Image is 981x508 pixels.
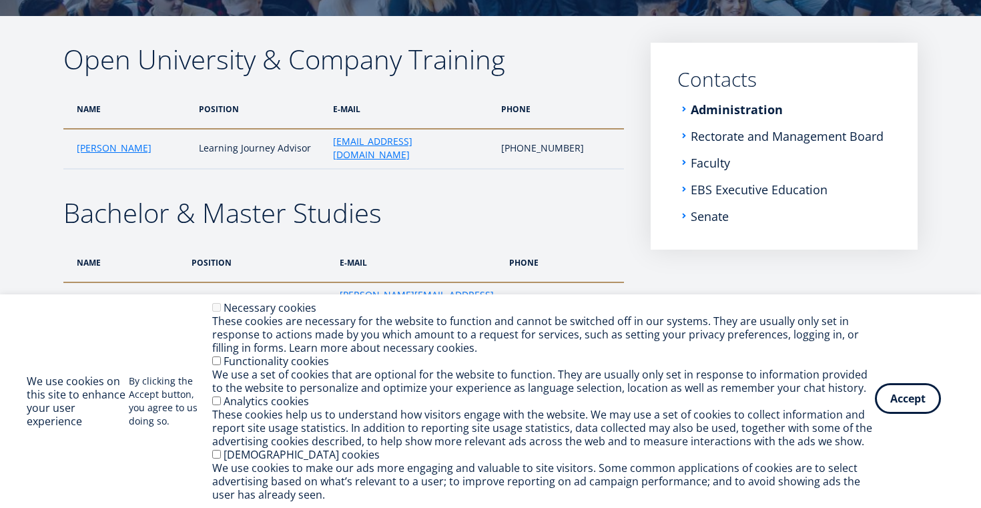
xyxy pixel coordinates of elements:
td: Learning Journey Advisor [192,129,326,169]
a: Rectorate and Management Board [691,130,884,143]
h2: Bachelor & Master Studies [63,196,624,230]
div: These cookies help us to understand how visitors engage with the website. We may use a set of coo... [212,408,875,448]
th: NAME [63,243,185,282]
th: PHONE [503,243,624,282]
h2: We use cookies on this site to enhance your user experience [27,374,129,428]
th: e-MAIL [326,89,495,129]
th: POSITION [192,89,326,129]
label: Necessary cookies [224,300,316,315]
td: [PHONE_NUMBER] [495,129,624,169]
button: Accept [875,383,941,414]
td: [PHONE_NUMBER] [503,282,624,322]
td: Head of Academic Affairs [185,282,333,322]
h2: Open University & Company Training [63,43,624,76]
th: POSITION [185,243,333,282]
a: Contacts [677,69,891,89]
a: [EMAIL_ADDRESS][DOMAIN_NAME] [333,135,488,162]
th: e-MAIL [333,243,503,282]
a: [PERSON_NAME][EMAIL_ADDRESS][DOMAIN_NAME] [340,288,496,315]
a: EBS Executive Education [691,183,828,196]
a: [PERSON_NAME] [77,142,151,155]
a: Senate [691,210,729,223]
label: [DEMOGRAPHIC_DATA] cookies [224,447,380,462]
a: Faculty [691,156,730,170]
th: PHONE [495,89,624,129]
label: Functionality cookies [224,354,329,368]
label: Analytics cookies [224,394,309,409]
th: NAME [63,89,192,129]
a: Administration [691,103,783,116]
div: We use a set of cookies that are optional for the website to function. They are usually only set ... [212,368,875,395]
div: We use cookies to make our ads more engaging and valuable to site visitors. Some common applicati... [212,461,875,501]
p: By clicking the Accept button, you agree to us doing so. [129,374,212,428]
div: These cookies are necessary for the website to function and cannot be switched off in our systems... [212,314,875,354]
